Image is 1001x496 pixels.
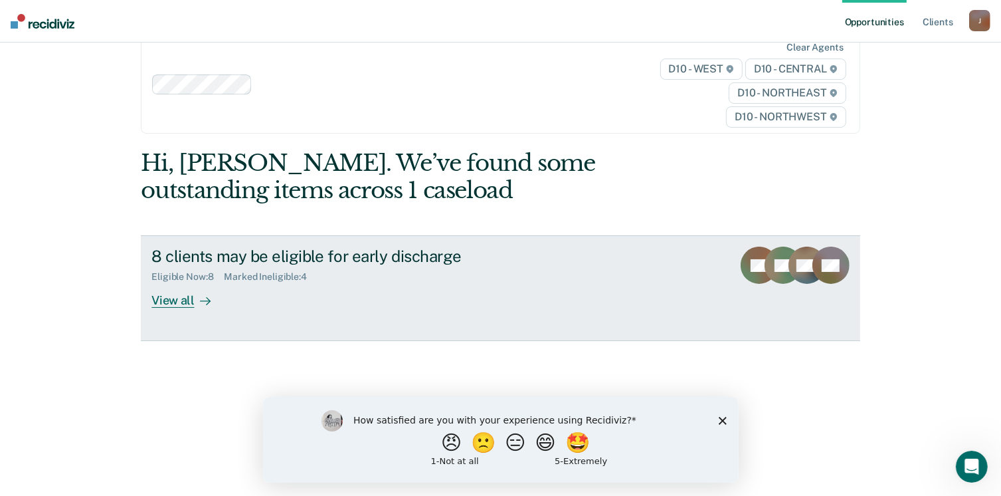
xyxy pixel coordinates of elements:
[141,235,860,340] a: 8 clients may be eligible for early dischargeEligible Now:8Marked Ineligible:4View all
[11,14,74,29] img: Recidiviz
[141,150,716,204] div: Hi, [PERSON_NAME]. We’ve found some outstanding items across 1 caseload
[151,247,618,266] div: 8 clients may be eligible for early discharge
[151,271,224,283] div: Eligible Now : 8
[729,82,846,104] span: D10 - NORTHEAST
[745,59,846,80] span: D10 - CENTRAL
[956,451,988,483] iframe: Intercom live chat
[969,10,990,31] button: J
[726,106,846,128] span: D10 - NORTHWEST
[151,283,226,309] div: View all
[660,59,743,80] span: D10 - WEST
[786,42,843,53] div: Clear agents
[224,271,317,283] div: Marked Ineligible : 4
[263,397,739,483] iframe: Survey by Kim from Recidiviz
